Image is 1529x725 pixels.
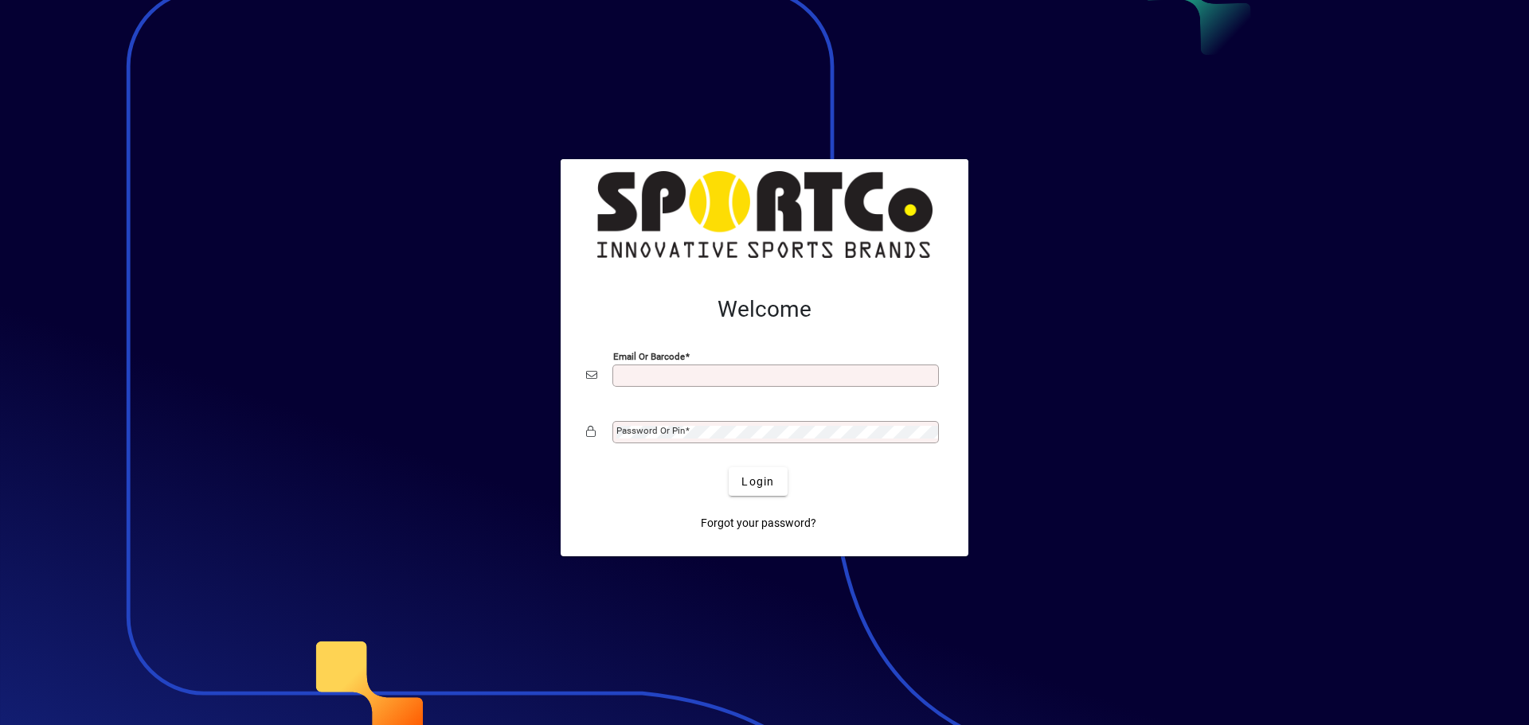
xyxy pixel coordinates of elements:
[701,515,816,532] span: Forgot your password?
[616,425,685,436] mat-label: Password or Pin
[741,474,774,490] span: Login
[613,351,685,362] mat-label: Email or Barcode
[586,296,943,323] h2: Welcome
[694,509,823,537] a: Forgot your password?
[729,467,787,496] button: Login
